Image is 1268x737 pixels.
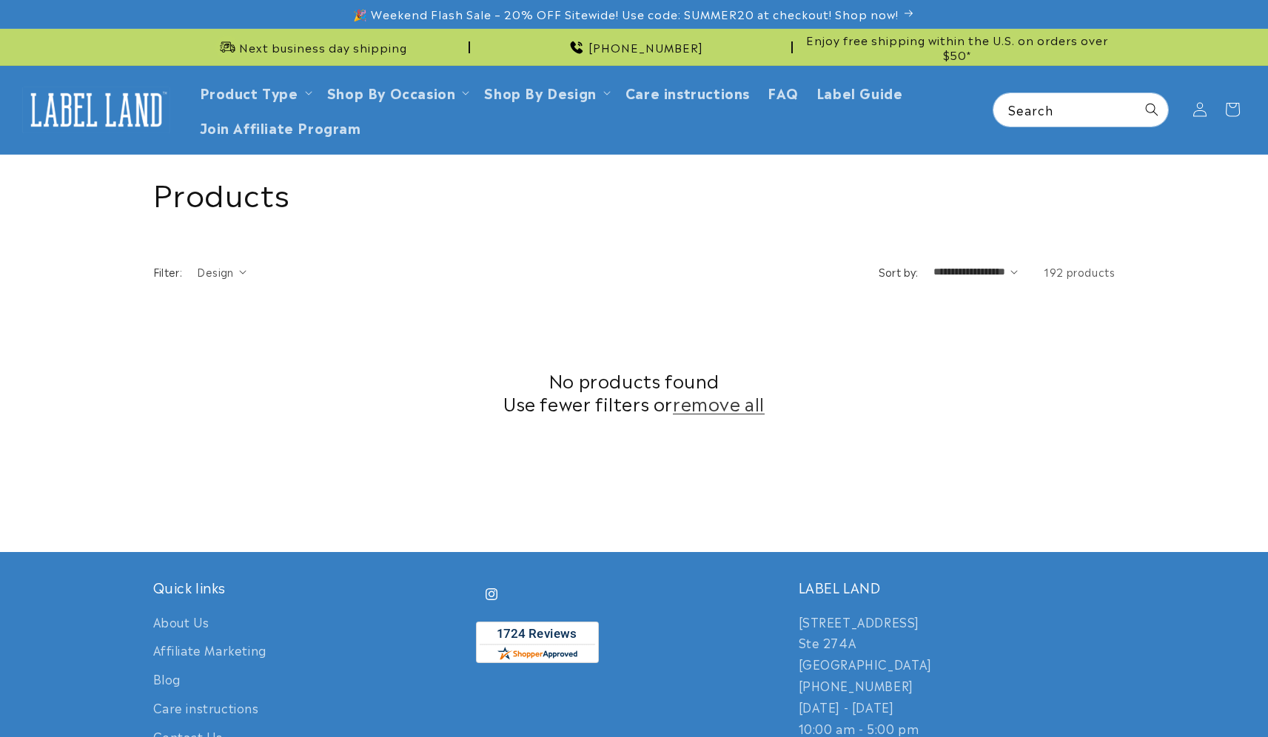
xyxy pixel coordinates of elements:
[327,84,456,101] span: Shop By Occasion
[153,173,1116,212] h1: Products
[353,7,899,21] span: 🎉 Weekend Flash Sale – 20% OFF Sitewide! Use code: SUMMER20 at checkout! Shop now!
[200,82,298,102] a: Product Type
[475,75,616,110] summary: Shop By Design
[239,40,407,55] span: Next business day shipping
[1044,264,1115,279] span: 192 products
[799,33,1116,61] span: Enjoy free shipping within the U.S. on orders over $50*
[153,264,183,280] h2: Filter:
[476,29,793,65] div: Announcement
[808,75,912,110] a: Label Guide
[484,82,596,102] a: Shop By Design
[1136,93,1168,126] button: Search
[799,579,1116,596] h2: LABEL LAND
[476,622,599,663] img: Customer Reviews
[197,264,246,280] summary: Design (0 selected)
[617,75,759,110] a: Care instructions
[153,579,470,596] h2: Quick links
[625,84,750,101] span: Care instructions
[759,75,808,110] a: FAQ
[153,29,470,65] div: Announcement
[153,611,209,636] a: About Us
[153,368,1116,414] h2: No products found Use fewer filters or
[588,40,703,55] span: [PHONE_NUMBER]
[768,84,799,101] span: FAQ
[673,391,765,414] a: remove all
[799,29,1116,65] div: Announcement
[191,75,318,110] summary: Product Type
[816,84,903,101] span: Label Guide
[153,664,181,693] a: Blog
[879,264,919,279] label: Sort by:
[191,110,370,144] a: Join Affiliate Program
[197,264,233,279] span: Design
[153,636,266,664] a: Affiliate Marketing
[22,87,170,132] img: Label Land
[318,75,476,110] summary: Shop By Occasion
[200,118,361,135] span: Join Affiliate Program
[17,81,176,138] a: Label Land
